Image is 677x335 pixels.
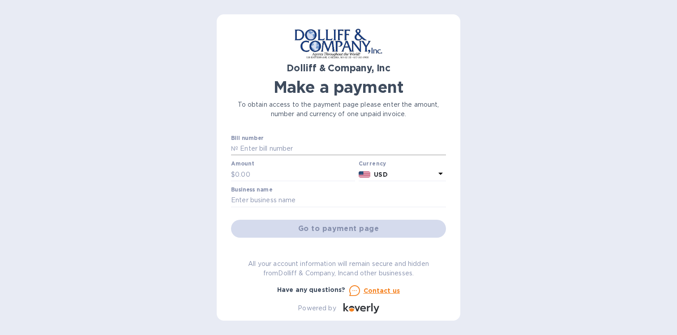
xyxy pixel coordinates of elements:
u: Contact us [364,287,400,294]
p: $ [231,170,235,179]
img: USD [359,171,371,178]
label: Amount [231,161,254,167]
p: № [231,144,238,153]
b: Dolliff & Company, Inc [287,62,390,74]
p: Powered by [298,304,336,313]
input: Enter business name [231,194,446,207]
h1: Make a payment [231,78,446,96]
b: Currency [359,160,386,167]
b: Have any questions? [277,286,346,293]
input: Enter bill number [238,142,446,156]
label: Bill number [231,135,263,141]
p: To obtain access to the payment page please enter the amount, number and currency of one unpaid i... [231,100,446,119]
b: USD [374,171,387,178]
input: 0.00 [235,168,355,181]
label: Business name [231,187,272,192]
p: All your account information will remain secure and hidden from Dolliff & Company, Inc and other ... [231,259,446,278]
